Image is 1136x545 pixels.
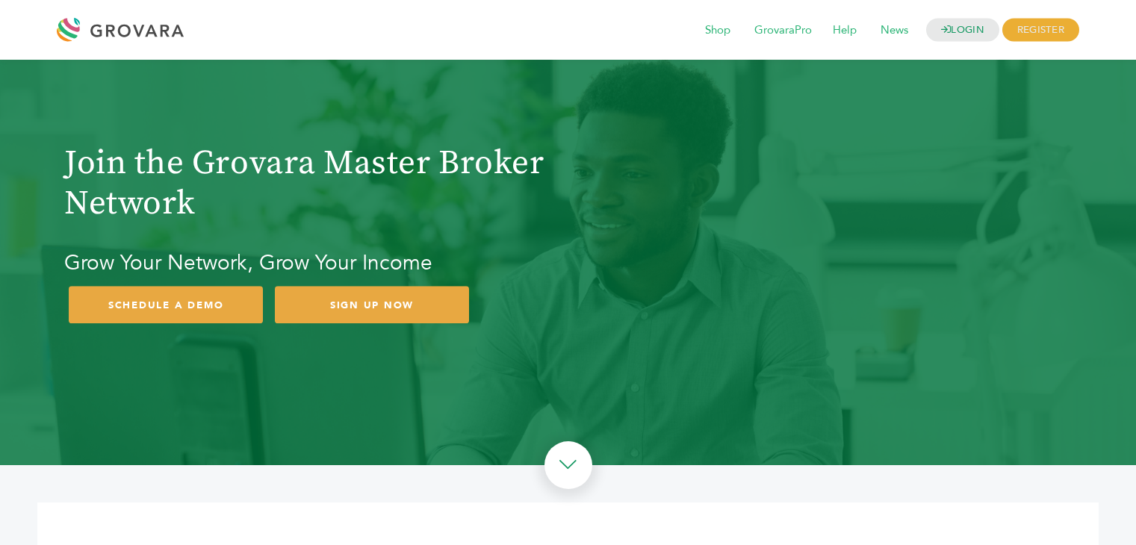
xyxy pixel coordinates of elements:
a: SCHEDULE A DEMO [69,286,263,324]
h2: Grow Your Network, Grow Your Income [64,246,560,280]
a: LOGIN [926,19,999,42]
a: SIGN UP NOW [275,286,469,324]
a: News [870,22,919,39]
a: Shop [695,22,741,39]
a: GrovaraPro [744,22,822,39]
span: News [870,16,919,45]
h1: Join the Grovara Master Broker Network [64,143,560,224]
span: Shop [695,16,741,45]
span: REGISTER [1002,19,1079,42]
span: GrovaraPro [744,16,822,45]
span: Help [822,16,867,45]
a: Help [822,22,867,39]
